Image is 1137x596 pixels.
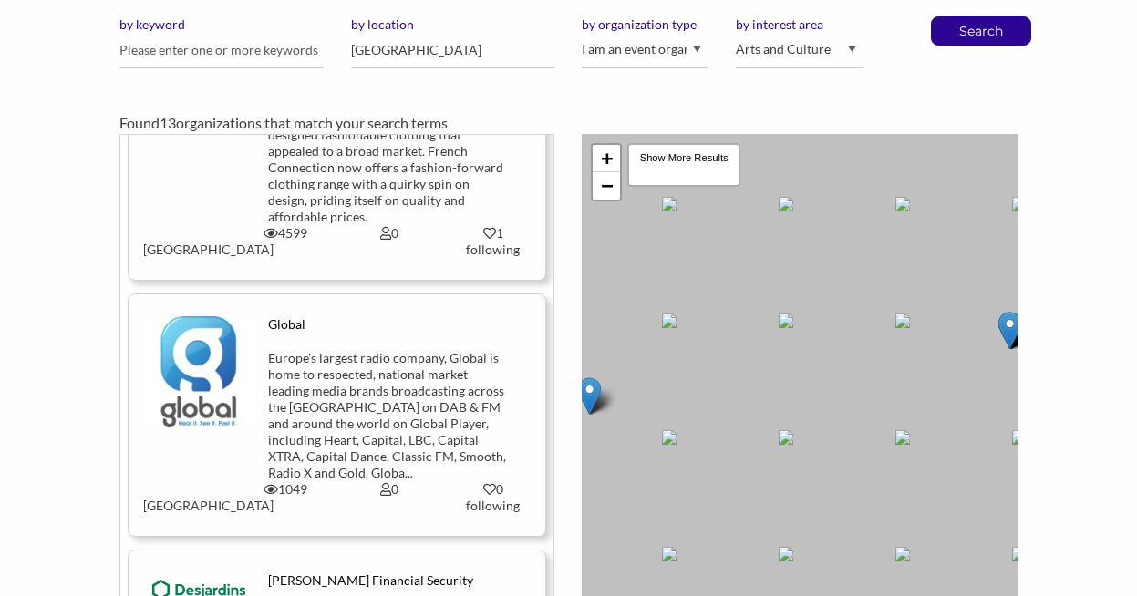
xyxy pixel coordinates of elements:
label: by interest area [736,16,863,33]
label: by keyword [119,16,324,33]
div: 4599 [233,225,337,241]
a: French Connection (FCUK) Founded in [DATE] by [PERSON_NAME], French Connection set out to create ... [143,60,531,258]
a: Global Europe’s largest radio company, Global is home to respected, national market leading media... [143,316,531,514]
div: 1049 [233,481,337,498]
div: [GEOGRAPHIC_DATA] [129,481,233,514]
label: by location [351,16,555,33]
div: [PERSON_NAME] Financial Security [268,572,510,589]
div: Found organizations that match your search terms [119,112,1017,134]
div: [GEOGRAPHIC_DATA] [129,225,233,258]
div: Europe’s largest radio company, Global is home to respected, national market leading media brands... [268,350,510,481]
a: Zoom in [593,145,620,172]
a: Zoom out [593,172,620,200]
button: Search [951,17,1011,45]
div: Global [268,316,510,333]
input: Please enter one or more keywords [119,33,324,68]
div: 0 [337,225,441,241]
div: 0 [337,481,441,498]
div: 1 following [455,225,532,258]
img: lrq0s6k4iwz1byt690ts [143,316,254,427]
label: by organization type [582,16,708,33]
div: Show More Results [627,143,739,187]
div: Founded in [DATE] by [PERSON_NAME], French Connection set out to create well-designed fashionable... [268,94,510,225]
div: 0 following [455,481,532,514]
span: 13 [160,114,176,131]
